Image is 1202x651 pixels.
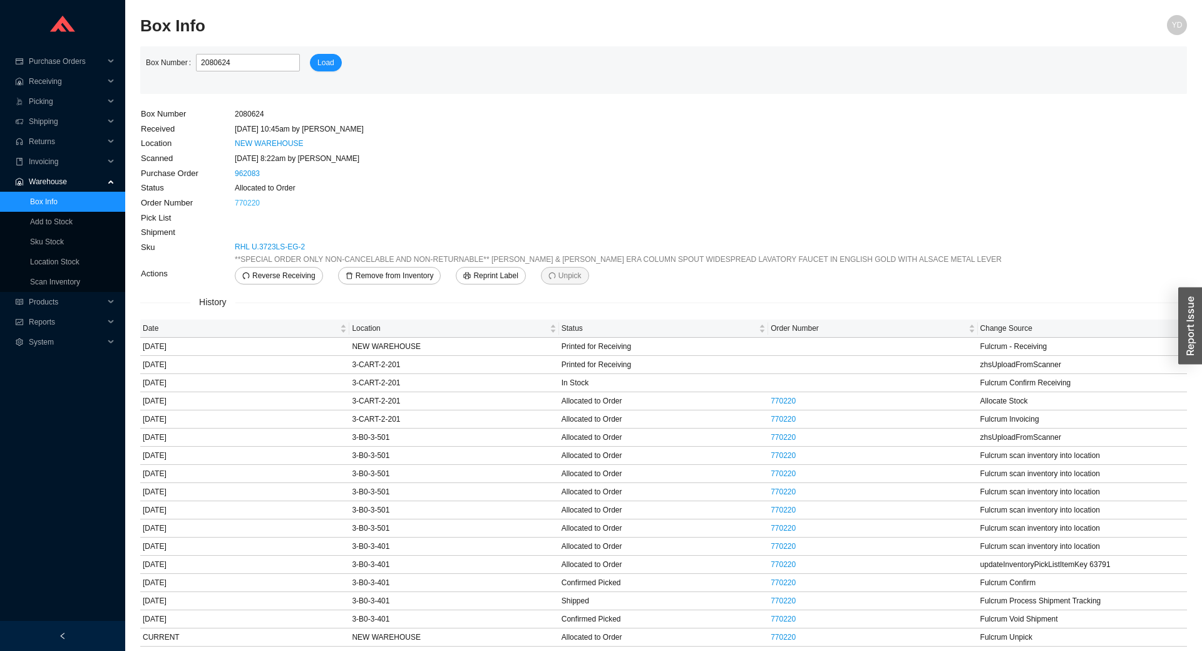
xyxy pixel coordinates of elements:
[978,519,1187,538] td: Fulcrum scan inventory into location
[140,628,349,647] td: CURRENT
[771,578,796,587] a: 770220
[771,487,796,496] a: 770220
[140,374,349,392] td: [DATE]
[559,338,768,356] td: Printed for Receiving
[559,574,768,592] td: Confirmed Picked
[978,556,1187,574] td: updateInventoryPickListItemKey 63791
[771,615,796,623] a: 770220
[140,180,234,195] td: Status
[559,628,768,647] td: Allocated to Order
[771,322,965,335] span: Order Number
[559,465,768,483] td: Allocated to Order
[559,374,768,392] td: In Stock
[559,356,768,374] td: Printed for Receiving
[234,122,1002,137] td: [DATE] 10:45am by [PERSON_NAME]
[140,240,234,266] td: Sku
[559,429,768,447] td: Allocated to Order
[349,447,558,465] td: 3-B0-3-501
[349,628,558,647] td: NEW WAREHOUSE
[140,410,349,429] td: [DATE]
[349,556,558,574] td: 3-B0-3-401
[15,318,24,326] span: fund
[140,574,349,592] td: [DATE]
[771,451,796,460] a: 770220
[559,447,768,465] td: Allocated to Order
[29,172,104,192] span: Warehouse
[771,397,796,405] a: 770220
[15,338,24,346] span: setting
[349,538,558,556] td: 3-B0-3-401
[349,465,558,483] td: 3-B0-3-501
[541,267,589,284] button: undoUnpick
[143,322,337,335] span: Date
[15,158,24,165] span: book
[30,258,80,266] a: Location Stock
[29,152,104,172] span: Invoicing
[978,592,1187,610] td: Fulcrum Process Shipment Tracking
[140,166,234,181] td: Purchase Order
[559,501,768,519] td: Allocated to Order
[349,320,558,338] th: Location sortable
[771,560,796,569] a: 770220
[234,107,1002,122] td: 2080624
[29,51,104,71] span: Purchase Orders
[978,338,1187,356] td: Fulcrum - Receiving
[771,415,796,424] a: 770220
[15,298,24,306] span: read
[140,356,349,374] td: [DATE]
[140,122,234,137] td: Received
[235,199,260,207] a: 770220
[562,322,756,335] span: Status
[978,374,1187,392] td: Fulcrum Confirm Receiving
[349,501,558,519] td: 3-B0-3-501
[140,320,349,338] th: Date sortable
[310,54,342,71] button: Load
[140,447,349,465] td: [DATE]
[349,483,558,501] td: 3-B0-3-501
[235,253,1002,266] span: **SPECIAL ORDER ONLY NON-CANCELABLE AND NON-RETURNABLE** [PERSON_NAME] & [PERSON_NAME] ERA COLUMN...
[242,272,250,281] span: undo
[349,356,558,374] td: 3-CART-2-201
[140,519,349,538] td: [DATE]
[559,610,768,628] td: Confirmed Picked
[771,633,796,642] a: 770220
[559,320,768,338] th: Status sortable
[978,392,1187,410] td: Allocate Stock
[140,392,349,410] td: [DATE]
[456,267,525,284] button: printerReprint Label
[140,266,234,285] td: Actions
[146,54,196,71] label: Box Number
[349,410,558,429] td: 3-CART-2-201
[190,295,235,310] span: History
[317,56,334,69] span: Load
[559,519,768,538] td: Allocated to Order
[771,596,796,605] a: 770220
[30,217,73,226] a: Add to Stock
[978,447,1187,465] td: Fulcrum scan inventory into location
[235,169,260,178] a: 962083
[235,267,323,284] button: undoReverse Receiving
[140,465,349,483] td: [DATE]
[140,556,349,574] td: [DATE]
[559,392,768,410] td: Allocated to Order
[356,269,434,282] span: Remove from Inventory
[559,592,768,610] td: Shipped
[978,465,1187,483] td: Fulcrum scan inventory into location
[140,107,234,122] td: Box Number
[349,592,558,610] td: 3-B0-3-401
[140,195,234,211] td: Order Number
[978,501,1187,519] td: Fulcrum scan inventory into location
[235,139,304,148] a: NEW WAREHOUSE
[59,632,66,640] span: left
[559,483,768,501] td: Allocated to Order
[140,538,349,556] td: [DATE]
[29,132,104,152] span: Returns
[140,429,349,447] td: [DATE]
[338,267,441,284] button: deleteRemove from Inventory
[349,374,558,392] td: 3-CART-2-201
[771,433,796,442] a: 770220
[349,610,558,628] td: 3-B0-3-401
[235,241,305,253] a: RHL U.3723LS-EG-2
[346,272,353,281] span: delete
[771,542,796,551] a: 770220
